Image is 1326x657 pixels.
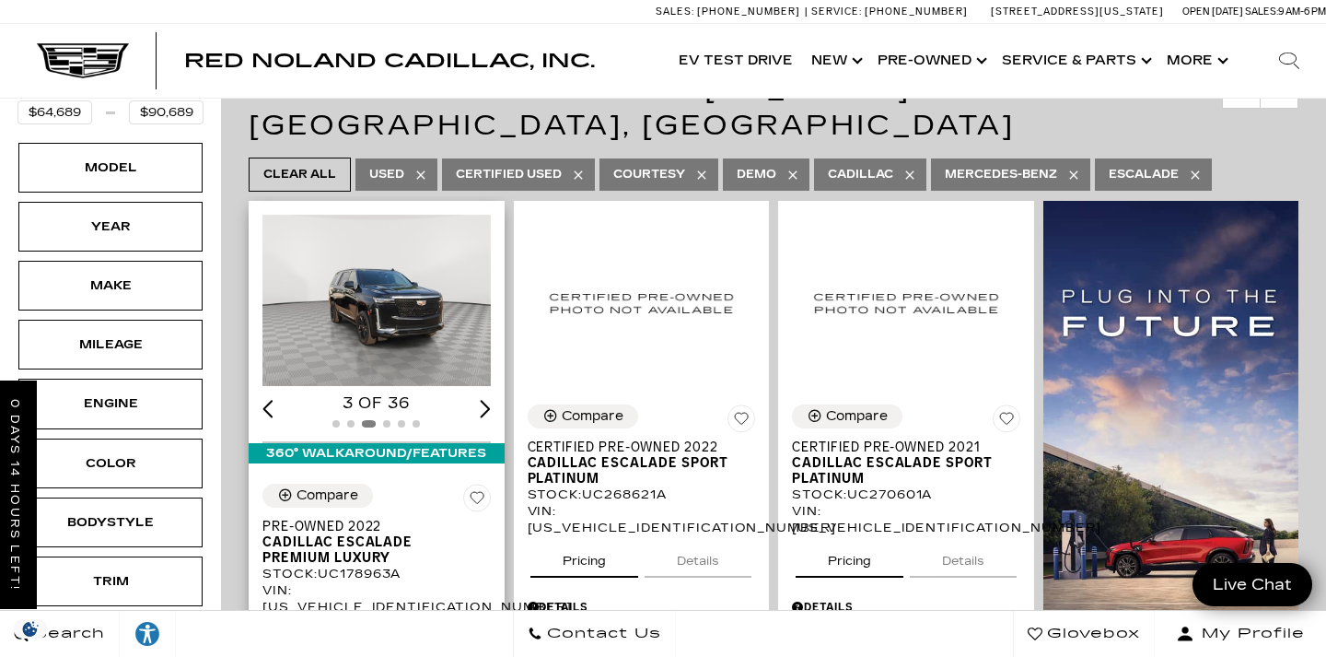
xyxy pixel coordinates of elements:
div: Color [64,453,157,474]
div: TrimTrim [18,557,203,606]
span: Clear All [263,163,336,186]
span: [PHONE_NUMBER] [865,6,968,18]
div: 3 / 6 [262,215,491,386]
button: pricing tab [796,537,903,578]
span: Cadillac Escalade Sport Platinum [792,455,1006,487]
a: Service & Parts [993,24,1157,98]
span: Cadillac Escalade Premium Luxury [262,534,477,566]
div: Pricing Details - Certified Pre-Owned 2021 Cadillac Escalade Sport Platinum [792,599,1020,616]
input: Minimum [17,100,92,124]
span: Red Noland Cadillac, Inc. [184,50,595,72]
button: More [1157,24,1234,98]
div: Stock : UC270601A [792,487,1020,503]
button: details tab [910,537,1017,578]
div: Stock : UC178963A [262,566,491,582]
span: Contact Us [542,621,661,647]
div: Model [64,158,157,178]
div: Pricing Details - Certified Pre-Owned 2022 Cadillac Escalade Sport Platinum [528,599,756,616]
img: Cadillac Dark Logo with Cadillac White Text [37,43,129,78]
button: Compare Vehicle [528,405,638,428]
div: Engine [64,393,157,414]
div: 3 of 36 [262,393,491,414]
button: Save Vehicle [727,405,755,440]
div: VIN: [US_VEHICLE_IDENTIFICATION_NUMBER] [792,503,1020,536]
div: Compare [826,408,888,425]
img: 2022 Cadillac Escalade Premium Luxury 3 [262,215,491,386]
a: Pre-Owned [868,24,993,98]
div: ColorColor [18,439,203,488]
span: Search [29,621,105,647]
button: pricing tab [530,537,638,578]
span: Live Chat [1204,574,1301,595]
span: Glovebox [1042,621,1140,647]
span: Sales: [1245,6,1278,18]
span: Cadillac Escalade Sport Platinum [528,455,742,487]
span: Demo [737,163,776,186]
div: Year [64,217,157,237]
a: EV Test Drive [669,24,802,98]
div: Mileage [64,334,157,355]
a: Certified Pre-Owned 2021Cadillac Escalade Sport Platinum [792,440,1020,487]
a: New [802,24,868,98]
div: MakeMake [18,261,203,311]
div: 360° WalkAround/Features [249,443,505,463]
input: Maximum [129,100,204,124]
span: 9 AM-6 PM [1278,6,1326,18]
div: YearYear [18,202,203,252]
section: Click to Open Cookie Consent Modal [9,619,52,639]
div: Compare [297,487,358,504]
span: Mercedes-Benz [945,163,1057,186]
img: 2022 Cadillac Escalade Sport Platinum [528,215,756,391]
div: Next slide [480,400,491,417]
a: Contact Us [513,611,676,657]
span: Certified Pre-Owned 2021 [792,440,1006,455]
div: Explore your accessibility options [120,620,175,648]
span: Certified Used [456,163,562,186]
span: Used [369,163,404,186]
span: My Profile [1194,621,1305,647]
div: Bodystyle [64,512,157,533]
div: Make [64,276,157,296]
div: EngineEngine [18,379,203,428]
a: Live Chat [1192,563,1312,606]
span: Sales: [656,6,694,18]
img: Opt-Out Icon [9,619,52,639]
a: Certified Pre-Owned 2022Cadillac Escalade Sport Platinum [528,440,756,487]
div: BodystyleBodystyle [18,498,203,547]
img: 2021 Cadillac Escalade Sport Platinum [792,215,1020,391]
a: Service: [PHONE_NUMBER] [805,6,972,17]
button: details tab [645,537,751,578]
span: Cadillac [828,163,893,186]
span: Pre-Owned 2022 [262,519,477,534]
div: MileageMileage [18,320,203,370]
div: VIN: [US_VEHICLE_IDENTIFICATION_NUMBER] [262,582,491,616]
div: Search [1252,24,1326,98]
div: Compare [562,408,623,425]
span: Certified Pre-Owned 2022 [528,440,742,455]
button: Compare Vehicle [262,484,373,508]
div: Previous slide [262,400,273,417]
button: Save Vehicle [993,405,1020,440]
a: Pre-Owned 2022Cadillac Escalade Premium Luxury [262,519,491,566]
div: ModelModel [18,143,203,193]
div: Stock : UC268621A [528,487,756,503]
span: Courtesy [613,163,685,186]
a: Sales: [PHONE_NUMBER] [656,6,805,17]
span: Escalade [1109,163,1179,186]
span: [PHONE_NUMBER] [697,6,800,18]
button: Compare Vehicle [792,405,902,428]
a: [STREET_ADDRESS][US_STATE] [991,6,1164,18]
a: Explore your accessibility options [120,611,176,657]
a: Glovebox [1013,611,1155,657]
button: Open user profile menu [1155,611,1326,657]
button: Save Vehicle [463,484,491,519]
a: Red Noland Cadillac, Inc. [184,52,595,70]
span: Open [DATE] [1182,6,1243,18]
div: Trim [64,571,157,592]
span: Service: [811,6,862,18]
div: VIN: [US_VEHICLE_IDENTIFICATION_NUMBER] [528,503,756,536]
